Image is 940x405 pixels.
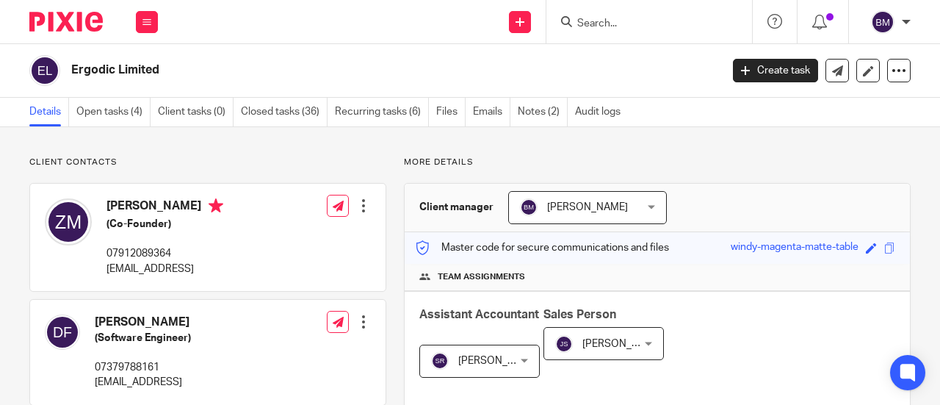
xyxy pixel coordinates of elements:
[575,98,628,126] a: Audit logs
[71,62,583,78] h2: Ergodic Limited
[106,246,223,261] p: 07912089364
[335,98,429,126] a: Recurring tasks (6)
[45,198,92,245] img: svg%3E
[95,331,191,345] h5: (Software Engineer)
[95,375,191,390] p: [EMAIL_ADDRESS]
[731,240,858,257] div: windy-magenta-matte-table
[473,98,510,126] a: Emails
[241,98,328,126] a: Closed tasks (36)
[29,98,69,126] a: Details
[419,200,493,215] h3: Client manager
[29,157,386,168] p: Client contacts
[582,339,663,349] span: [PERSON_NAME]
[419,309,539,320] span: Assistant Accountant
[733,59,818,82] a: Create task
[29,55,60,86] img: svg%3E
[518,98,568,126] a: Notes (2)
[106,262,223,276] p: [EMAIL_ADDRESS]
[106,198,223,217] h4: [PERSON_NAME]
[404,157,911,168] p: More details
[416,240,669,255] p: Master code for secure communications and files
[555,335,573,353] img: svg%3E
[76,98,151,126] a: Open tasks (4)
[458,356,539,366] span: [PERSON_NAME]
[436,98,466,126] a: Files
[576,18,708,31] input: Search
[547,202,628,212] span: [PERSON_NAME]
[209,198,223,213] i: Primary
[158,98,234,126] a: Client tasks (0)
[29,12,103,32] img: Pixie
[520,198,538,216] img: svg%3E
[438,271,525,283] span: Team assignments
[95,315,191,330] h4: [PERSON_NAME]
[45,315,80,350] img: svg%3E
[431,352,449,370] img: svg%3E
[106,217,223,232] h5: (Co-Founder)
[871,10,894,34] img: svg%3E
[543,309,616,320] span: Sales Person
[95,360,191,375] p: 07379788161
